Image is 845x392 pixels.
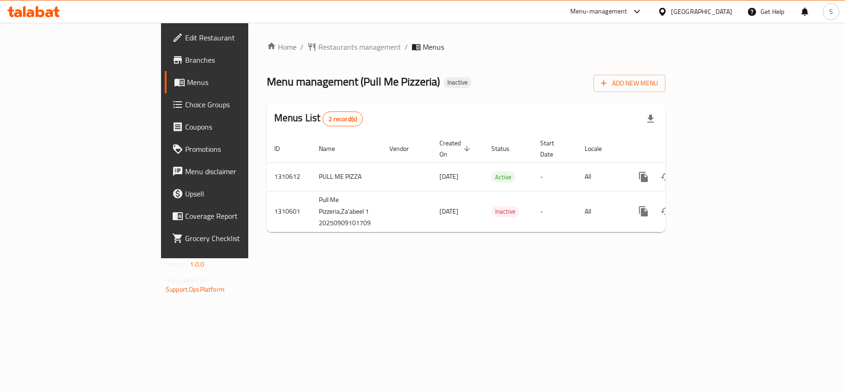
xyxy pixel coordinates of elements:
[323,115,362,124] span: 2 record(s)
[423,41,444,52] span: Menus
[444,77,471,88] div: Inactive
[533,163,577,191] td: -
[570,6,627,17] div: Menu-management
[533,191,577,232] td: -
[185,233,295,244] span: Grocery Checklist
[185,54,295,65] span: Branches
[166,258,188,270] span: Version:
[491,172,515,183] span: Active
[267,71,440,92] span: Menu management ( Pull Me Pizzeria )
[165,26,302,49] a: Edit Restaurant
[187,77,295,88] span: Menus
[165,49,302,71] a: Branches
[319,143,347,154] span: Name
[165,71,302,93] a: Menus
[829,7,833,17] span: S
[491,171,515,183] div: Active
[405,41,408,52] li: /
[389,143,421,154] span: Vendor
[540,137,566,160] span: Start Date
[577,191,625,232] td: All
[185,121,295,132] span: Coupons
[165,183,302,205] a: Upsell
[577,163,625,191] td: All
[491,143,522,154] span: Status
[439,137,473,160] span: Created On
[655,200,677,222] button: Change Status
[165,116,302,138] a: Coupons
[274,111,363,126] h2: Menus List
[439,205,458,217] span: [DATE]
[444,78,471,86] span: Inactive
[491,206,519,217] span: Inactive
[165,93,302,116] a: Choice Groups
[307,41,401,52] a: Restaurants management
[165,160,302,183] a: Menu disclaimer
[601,78,658,89] span: Add New Menu
[185,32,295,43] span: Edit Restaurant
[185,166,295,177] span: Menu disclaimer
[671,7,732,17] div: [GEOGRAPHIC_DATA]
[165,205,302,227] a: Coverage Report
[185,99,295,110] span: Choice Groups
[632,200,655,222] button: more
[311,163,382,191] td: PULL ME PIZZA
[318,41,401,52] span: Restaurants management
[585,143,614,154] span: Locale
[185,144,295,155] span: Promotions
[165,138,302,160] a: Promotions
[311,191,382,232] td: Pull Me Pizzeria,Za'abeel 1 20250909101709
[267,41,665,52] nav: breadcrumb
[185,188,295,199] span: Upsell
[274,143,292,154] span: ID
[593,75,665,92] button: Add New Menu
[165,227,302,249] a: Grocery Checklist
[632,166,655,188] button: more
[439,170,458,183] span: [DATE]
[190,258,204,270] span: 1.0.0
[267,135,729,232] table: enhanced table
[166,283,225,295] a: Support.OpsPlatform
[625,135,729,163] th: Actions
[185,210,295,222] span: Coverage Report
[323,111,363,126] div: Total records count
[639,108,662,130] div: Export file
[166,274,208,286] span: Get support on:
